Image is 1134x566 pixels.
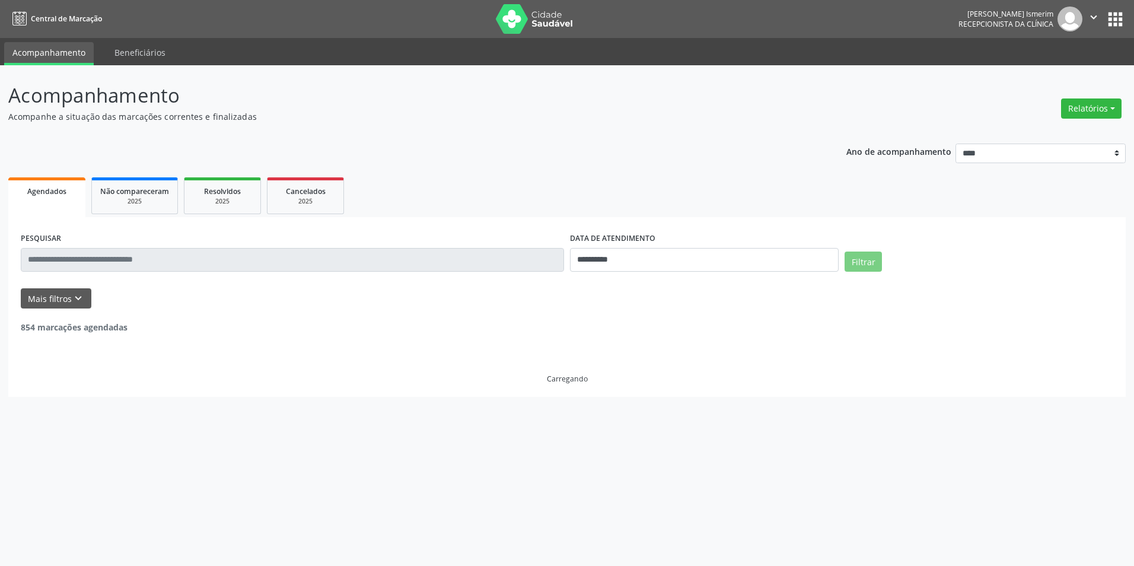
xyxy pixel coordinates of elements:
span: Recepcionista da clínica [958,19,1053,29]
span: Central de Marcação [31,14,102,24]
strong: 854 marcações agendadas [21,322,128,333]
a: Central de Marcação [8,9,102,28]
p: Acompanhe a situação das marcações correntes e finalizadas [8,110,791,123]
a: Beneficiários [106,42,174,63]
div: Carregando [547,374,588,384]
span: Cancelados [286,186,326,196]
p: Ano de acompanhamento [846,144,951,158]
span: Não compareceram [100,186,169,196]
i: keyboard_arrow_down [72,292,85,305]
div: 2025 [100,197,169,206]
div: [PERSON_NAME] Ismerim [958,9,1053,19]
label: DATA DE ATENDIMENTO [570,230,655,248]
button:  [1082,7,1105,31]
p: Acompanhamento [8,81,791,110]
i:  [1087,11,1100,24]
button: Mais filtroskeyboard_arrow_down [21,288,91,309]
span: Resolvidos [204,186,241,196]
img: img [1057,7,1082,31]
button: Filtrar [845,252,882,272]
span: Agendados [27,186,66,196]
div: 2025 [193,197,252,206]
a: Acompanhamento [4,42,94,65]
div: 2025 [276,197,335,206]
button: apps [1105,9,1126,30]
button: Relatórios [1061,98,1122,119]
label: PESQUISAR [21,230,61,248]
